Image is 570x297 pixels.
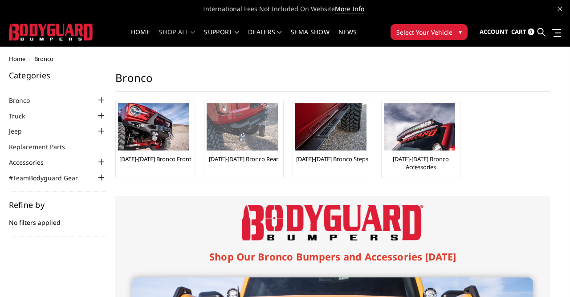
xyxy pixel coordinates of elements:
[9,201,107,209] h5: Refine by
[9,55,25,63] a: Home
[291,29,330,46] a: SEMA Show
[242,205,423,240] img: Bodyguard Bumpers Logo
[335,4,364,13] a: More Info
[248,29,282,46] a: Dealers
[159,29,195,46] a: shop all
[9,96,41,105] a: Bronco
[9,158,55,167] a: Accessories
[9,24,94,40] img: BODYGUARD BUMPERS
[384,155,458,171] a: [DATE]-[DATE] Bronco Accessories
[34,55,53,63] span: Bronco
[9,111,36,121] a: Truck
[480,20,508,44] a: Account
[132,249,533,264] h1: Shop Our Bronco Bumpers and Accessories [DATE]
[511,20,534,44] a: Cart 0
[204,29,239,46] a: Support
[396,28,452,37] span: Select Your Vehicle
[9,126,33,136] a: Jeep
[511,28,526,36] span: Cart
[9,201,107,236] div: No filters applied
[9,173,89,183] a: #TeamBodyguard Gear
[119,155,191,163] a: [DATE]-[DATE] Bronco Front
[209,155,278,163] a: [DATE]-[DATE] Bronco Rear
[296,155,368,163] a: [DATE]-[DATE] Bronco Steps
[115,71,550,92] h1: Bronco
[131,29,150,46] a: Home
[480,28,508,36] span: Account
[528,28,534,35] span: 0
[391,24,468,40] button: Select Your Vehicle
[9,142,76,151] a: Replacement Parts
[9,71,107,79] h5: Categories
[459,27,462,37] span: ▾
[338,29,357,46] a: News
